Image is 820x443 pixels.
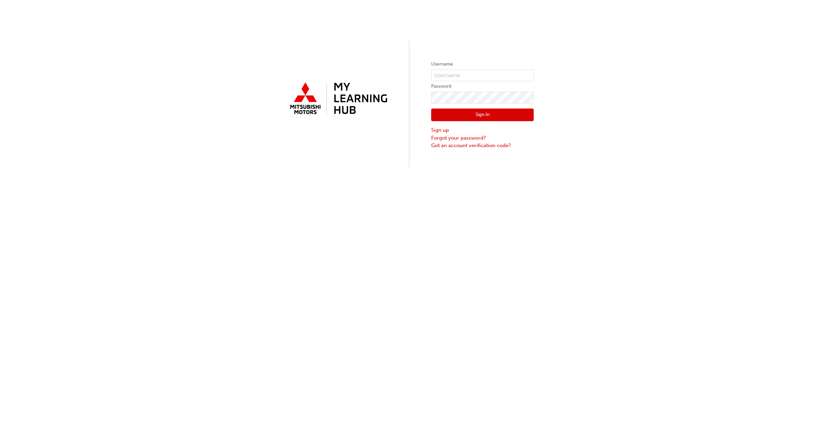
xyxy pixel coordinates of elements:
[431,82,534,90] label: Password
[431,134,534,142] a: Forgot your password?
[431,142,534,149] a: Got an account verification code?
[431,60,534,68] label: Username
[286,80,389,118] img: mmal
[431,126,534,134] a: Sign up
[431,109,534,122] button: Sign In
[431,70,534,81] input: Username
